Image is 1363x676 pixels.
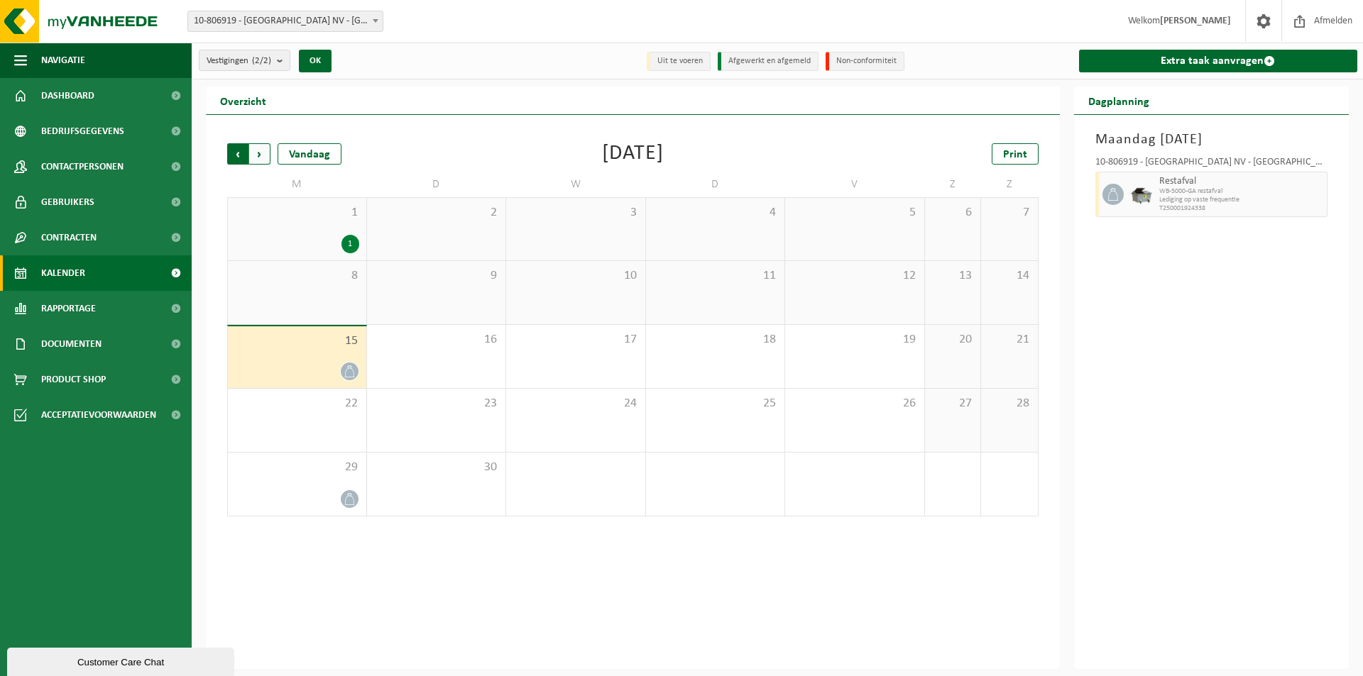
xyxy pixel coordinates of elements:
span: 5 [792,205,917,221]
td: D [367,172,507,197]
span: Contactpersonen [41,149,124,184]
iframe: chat widget [7,645,237,676]
div: 1 [341,235,359,253]
div: Vandaag [278,143,341,165]
span: 13 [932,268,974,284]
span: 27 [932,396,974,411]
span: WB-5000-GA restafval [1159,187,1324,196]
span: 15 [235,333,359,349]
span: 16 [374,332,499,348]
span: 20 [932,332,974,348]
span: Kalender [41,255,85,291]
span: 29 [235,460,359,475]
li: Non-conformiteit [826,52,904,71]
span: 25 [653,396,778,411]
div: [DATE] [602,143,664,165]
span: 10-806919 - LAHOUSSE NV - PASSENDALE [187,11,383,32]
span: Acceptatievoorwaarden [41,397,156,433]
span: Contracten [41,220,97,255]
span: 9 [374,268,499,284]
span: 3 [513,205,638,221]
td: Z [925,172,982,197]
button: OK [299,50,332,72]
span: 30 [374,460,499,475]
span: Gebruikers [41,184,94,220]
span: Lediging op vaste frequentie [1159,196,1324,204]
span: Dashboard [41,78,94,113]
span: 2 [374,205,499,221]
td: W [506,172,646,197]
span: 22 [235,396,359,411]
span: 14 [988,268,1030,284]
span: T250001924338 [1159,204,1324,213]
span: Rapportage [41,291,96,326]
span: Documenten [41,326,102,362]
span: 28 [988,396,1030,411]
span: Print [1003,149,1027,160]
span: 6 [932,205,974,221]
span: 24 [513,396,638,411]
span: 19 [792,332,917,348]
span: Vestigingen [207,50,271,72]
count: (2/2) [252,56,271,65]
span: Volgende [249,143,270,165]
a: Extra taak aanvragen [1079,50,1358,72]
button: Vestigingen(2/2) [199,50,290,71]
h3: Maandag [DATE] [1095,129,1328,150]
span: 8 [235,268,359,284]
h2: Dagplanning [1074,87,1164,114]
span: Vorige [227,143,248,165]
img: WB-5000-GAL-GY-01 [1131,184,1152,205]
span: 10 [513,268,638,284]
h2: Overzicht [206,87,280,114]
td: Z [981,172,1038,197]
span: Product Shop [41,362,106,397]
span: 18 [653,332,778,348]
span: 21 [988,332,1030,348]
span: 4 [653,205,778,221]
span: Navigatie [41,43,85,78]
span: 11 [653,268,778,284]
span: 7 [988,205,1030,221]
li: Afgewerkt en afgemeld [718,52,819,71]
span: 10-806919 - LAHOUSSE NV - PASSENDALE [188,11,383,31]
td: D [646,172,786,197]
span: 1 [235,205,359,221]
td: M [227,172,367,197]
span: 17 [513,332,638,348]
strong: [PERSON_NAME] [1160,16,1231,26]
td: V [785,172,925,197]
span: 12 [792,268,917,284]
span: Bedrijfsgegevens [41,113,124,149]
a: Print [992,143,1039,165]
div: 10-806919 - [GEOGRAPHIC_DATA] NV - [GEOGRAPHIC_DATA] [1095,157,1328,172]
span: Restafval [1159,176,1324,187]
span: 23 [374,396,499,411]
li: Uit te voeren [647,52,711,71]
span: 26 [792,396,917,411]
